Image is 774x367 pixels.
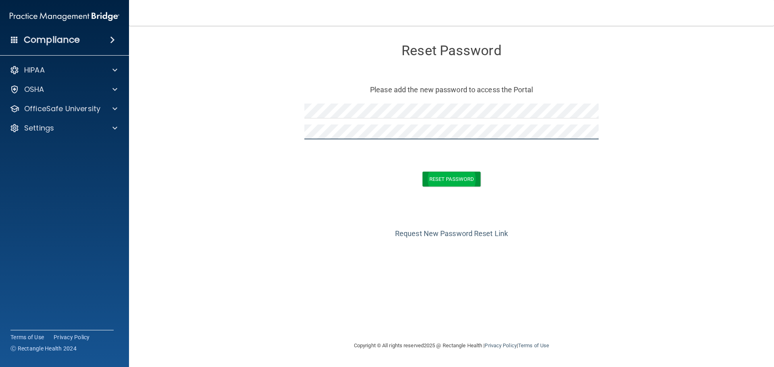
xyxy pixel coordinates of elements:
button: Reset Password [422,172,481,187]
div: Copyright © All rights reserved 2025 @ Rectangle Health | | [304,333,599,359]
a: HIPAA [10,65,117,75]
a: OSHA [10,85,117,94]
p: OSHA [24,85,44,94]
p: Settings [24,123,54,133]
a: Privacy Policy [54,333,90,341]
p: OfficeSafe University [24,104,100,114]
span: Ⓒ Rectangle Health 2024 [10,344,77,352]
a: Terms of Use [518,342,549,348]
a: Terms of Use [10,333,44,341]
a: OfficeSafe University [10,104,117,114]
h3: Reset Password [304,43,599,58]
img: PMB logo [10,8,119,25]
a: Settings [10,123,117,133]
h4: Compliance [24,34,80,46]
a: Request New Password Reset Link [395,229,508,238]
p: Please add the new password to access the Portal [310,83,593,96]
a: Privacy Policy [485,342,516,348]
p: HIPAA [24,65,45,75]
